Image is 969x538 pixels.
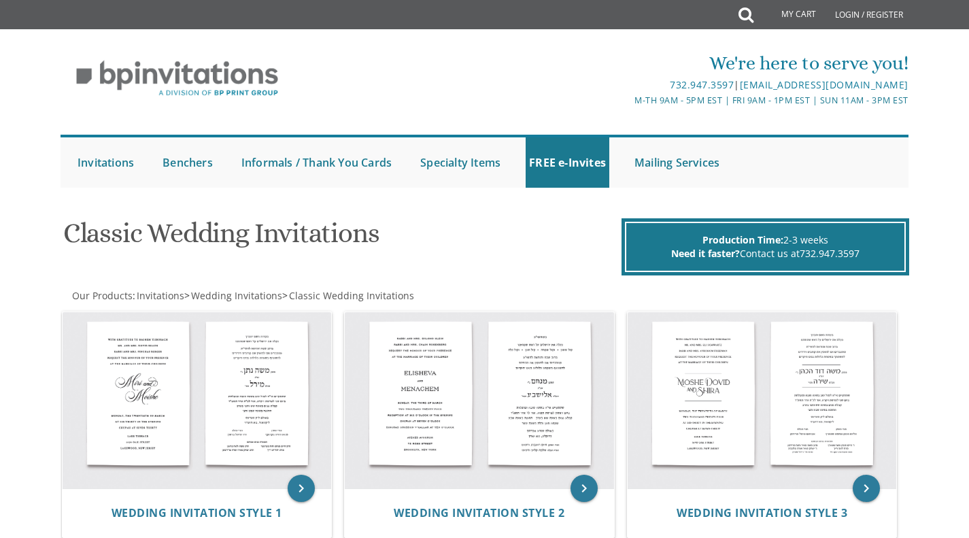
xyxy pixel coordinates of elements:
[190,289,282,302] a: Wedding Invitations
[344,77,908,93] div: |
[289,289,414,302] span: Classic Wedding Invitations
[288,289,414,302] a: Classic Wedding Invitations
[417,137,504,188] a: Specialty Items
[345,312,614,489] img: Wedding Invitation Style 2
[752,1,826,29] a: My Cart
[159,137,216,188] a: Benchers
[74,137,137,188] a: Invitations
[394,507,564,520] a: Wedding Invitation Style 2
[740,78,908,91] a: [EMAIL_ADDRESS][DOMAIN_NAME]
[702,233,783,246] span: Production Time:
[282,289,414,302] span: >
[670,78,734,91] a: 732.947.3597
[671,247,740,260] span: Need it faster?
[344,50,908,77] div: We're here to serve you!
[137,289,184,302] span: Invitations
[63,218,618,258] h1: Classic Wedding Invitations
[71,289,133,302] a: Our Products
[631,137,723,188] a: Mailing Services
[135,289,184,302] a: Invitations
[853,475,880,502] a: keyboard_arrow_right
[61,50,294,107] img: BP Invitation Loft
[112,505,282,520] span: Wedding Invitation Style 1
[677,507,847,520] a: Wedding Invitation Style 3
[628,312,897,489] img: Wedding Invitation Style 3
[61,289,485,303] div: :
[912,484,955,524] iframe: chat widget
[625,222,906,272] div: 2-3 weeks Contact us at
[394,505,564,520] span: Wedding Invitation Style 2
[112,507,282,520] a: Wedding Invitation Style 1
[238,137,395,188] a: Informals / Thank You Cards
[677,505,847,520] span: Wedding Invitation Style 3
[526,137,609,188] a: FREE e-Invites
[288,475,315,502] a: keyboard_arrow_right
[63,312,332,489] img: Wedding Invitation Style 1
[344,93,908,107] div: M-Th 9am - 5pm EST | Fri 9am - 1pm EST | Sun 11am - 3pm EST
[191,289,282,302] span: Wedding Invitations
[184,289,282,302] span: >
[800,247,860,260] a: 732.947.3597
[571,475,598,502] a: keyboard_arrow_right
